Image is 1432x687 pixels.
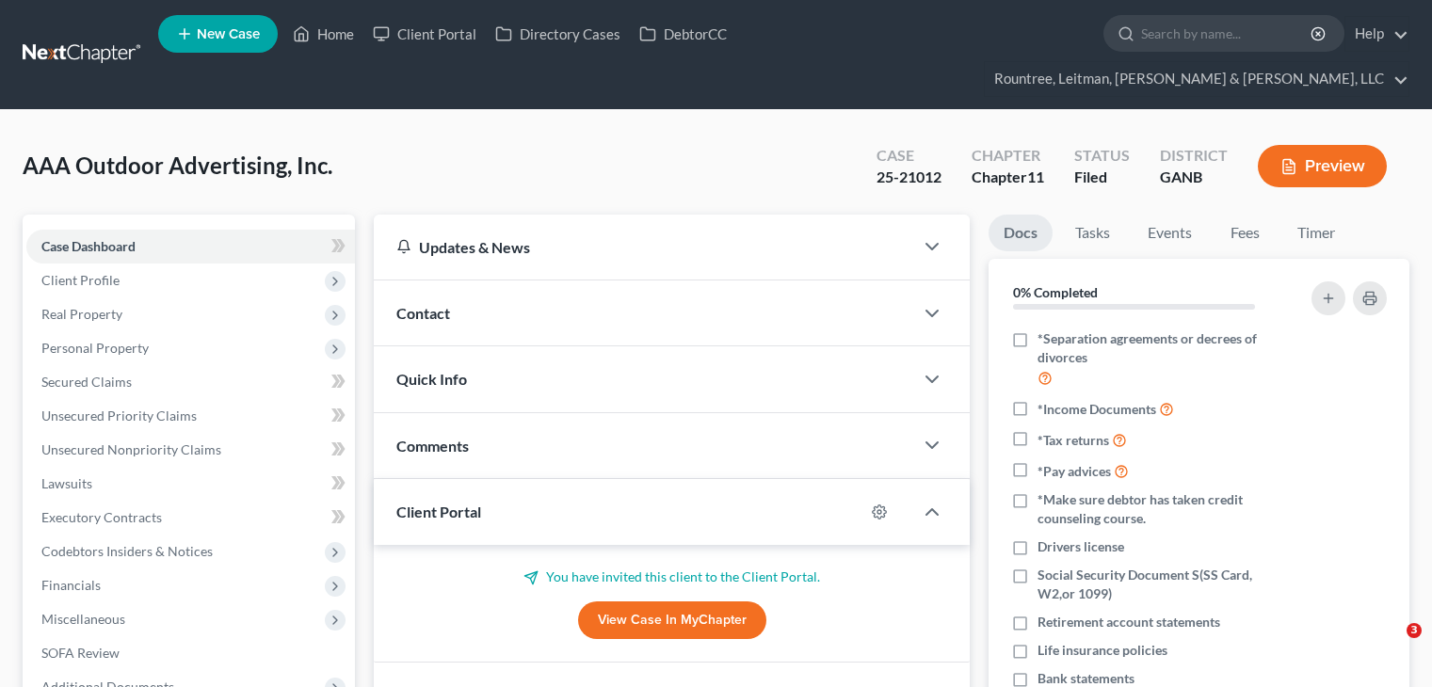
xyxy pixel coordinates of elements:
span: New Case [197,27,260,41]
div: Chapter [972,145,1044,167]
a: Lawsuits [26,467,355,501]
span: Retirement account statements [1038,613,1220,631]
div: Filed [1074,167,1130,188]
a: Client Portal [363,17,486,51]
span: Secured Claims [41,374,132,390]
a: Executory Contracts [26,501,355,535]
div: Chapter [972,167,1044,188]
input: Search by name... [1141,16,1313,51]
div: Case [877,145,941,167]
span: Personal Property [41,340,149,356]
span: Unsecured Priority Claims [41,407,197,423]
a: Tasks [1060,215,1125,251]
span: 11 [1027,168,1044,185]
div: Status [1074,145,1130,167]
a: Docs [989,215,1053,251]
a: Timer [1282,215,1350,251]
a: Directory Cases [486,17,630,51]
span: Quick Info [396,370,467,388]
a: Secured Claims [26,365,355,399]
div: GANB [1160,167,1228,188]
span: Comments [396,437,469,455]
a: Home [283,17,363,51]
a: Unsecured Priority Claims [26,399,355,433]
div: Updates & News [396,237,891,257]
a: DebtorCC [630,17,736,51]
span: Codebtors Insiders & Notices [41,543,213,559]
span: SOFA Review [41,645,120,661]
div: District [1160,145,1228,167]
span: *Make sure debtor has taken credit counseling course. [1038,490,1288,528]
span: Life insurance policies [1038,641,1167,660]
span: Case Dashboard [41,238,136,254]
span: *Pay advices [1038,462,1111,481]
span: AAA Outdoor Advertising, Inc. [23,152,332,179]
span: 3 [1407,623,1422,638]
a: Unsecured Nonpriority Claims [26,433,355,467]
span: *Separation agreements or decrees of divorces [1038,329,1288,367]
span: Drivers license [1038,537,1124,556]
a: SOFA Review [26,636,355,670]
a: Help [1345,17,1408,51]
span: Executory Contracts [41,509,162,525]
a: Fees [1215,215,1275,251]
span: Lawsuits [41,475,92,491]
span: Miscellaneous [41,611,125,627]
span: *Income Documents [1038,400,1156,419]
span: Social Security Document S(SS Card, W2,or 1099) [1038,566,1288,603]
a: Case Dashboard [26,230,355,264]
span: Real Property [41,306,122,322]
span: *Tax returns [1038,431,1109,450]
button: Preview [1258,145,1387,187]
a: Rountree, Leitman, [PERSON_NAME] & [PERSON_NAME], LLC [985,62,1408,96]
div: 25-21012 [877,167,941,188]
span: Client Portal [396,503,481,520]
span: Contact [396,304,450,322]
a: Events [1133,215,1207,251]
span: Client Profile [41,272,120,288]
p: You have invited this client to the Client Portal. [396,567,947,586]
strong: 0% Completed [1013,284,1098,300]
a: View Case in MyChapter [578,601,766,639]
iframe: Intercom live chat [1368,623,1413,668]
span: Financials [41,577,101,593]
span: Unsecured Nonpriority Claims [41,441,221,457]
